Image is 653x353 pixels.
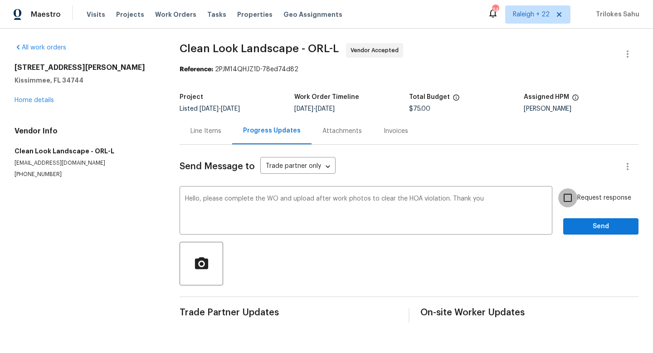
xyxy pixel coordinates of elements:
[180,65,638,74] div: 2PJM14QHJZ1D-78ed74d82
[15,97,54,103] a: Home details
[180,66,213,73] b: Reference:
[15,171,158,178] p: [PHONE_NUMBER]
[409,94,450,100] h5: Total Budget
[260,159,336,174] div: Trade partner only
[420,308,638,317] span: On-site Worker Updates
[524,106,638,112] div: [PERSON_NAME]
[237,10,273,19] span: Properties
[453,94,460,106] span: The total cost of line items that have been proposed by Opendoor. This sum includes line items th...
[577,193,631,203] span: Request response
[15,44,66,51] a: All work orders
[180,106,240,112] span: Listed
[294,106,313,112] span: [DATE]
[200,106,219,112] span: [DATE]
[15,147,158,156] h5: Clean Look Landscape - ORL-L
[180,43,339,54] span: Clean Look Landscape - ORL-L
[155,10,196,19] span: Work Orders
[513,10,550,19] span: Raleigh + 22
[524,94,569,100] h5: Assigned HPM
[243,126,301,135] div: Progress Updates
[207,11,226,18] span: Tasks
[316,106,335,112] span: [DATE]
[15,127,158,136] h4: Vendor Info
[116,10,144,19] span: Projects
[31,10,61,19] span: Maestro
[351,46,402,55] span: Vendor Accepted
[322,127,362,136] div: Attachments
[87,10,105,19] span: Visits
[492,5,498,15] div: 343
[190,127,221,136] div: Line Items
[15,63,158,72] h2: [STREET_ADDRESS][PERSON_NAME]
[221,106,240,112] span: [DATE]
[572,94,579,106] span: The hpm assigned to this work order.
[15,76,158,85] h5: Kissimmee, FL 34744
[200,106,240,112] span: -
[180,162,255,171] span: Send Message to
[294,106,335,112] span: -
[15,159,158,167] p: [EMAIL_ADDRESS][DOMAIN_NAME]
[294,94,359,100] h5: Work Order Timeline
[384,127,408,136] div: Invoices
[592,10,639,19] span: Trilokes Sahu
[563,218,638,235] button: Send
[409,106,430,112] span: $75.00
[180,94,203,100] h5: Project
[185,196,547,227] textarea: Hello, please complete the WO and upload after work photos to clear the HOA violation. Thank you
[180,308,398,317] span: Trade Partner Updates
[570,221,631,232] span: Send
[283,10,342,19] span: Geo Assignments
